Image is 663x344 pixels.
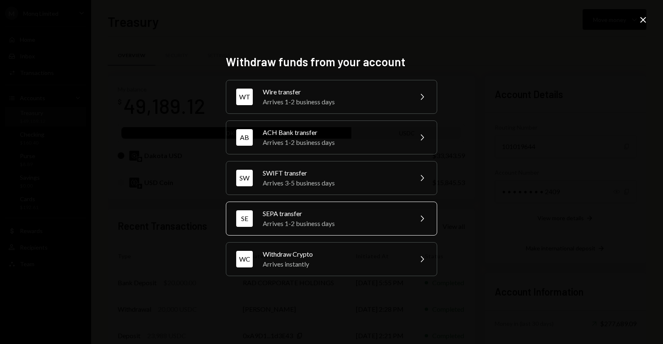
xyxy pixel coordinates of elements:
[226,120,437,154] button: ABACH Bank transferArrives 1-2 business days
[236,89,253,105] div: WT
[263,97,407,107] div: Arrives 1-2 business days
[263,178,407,188] div: Arrives 3-5 business days
[236,251,253,267] div: WC
[263,259,407,269] div: Arrives instantly
[226,54,437,70] h2: Withdraw funds from your account
[263,87,407,97] div: Wire transfer
[263,168,407,178] div: SWIFT transfer
[226,202,437,236] button: SESEPA transferArrives 1-2 business days
[236,170,253,186] div: SW
[263,137,407,147] div: Arrives 1-2 business days
[263,249,407,259] div: Withdraw Crypto
[226,80,437,114] button: WTWire transferArrives 1-2 business days
[236,129,253,146] div: AB
[226,242,437,276] button: WCWithdraw CryptoArrives instantly
[263,209,407,219] div: SEPA transfer
[226,161,437,195] button: SWSWIFT transferArrives 3-5 business days
[236,210,253,227] div: SE
[263,219,407,229] div: Arrives 1-2 business days
[263,127,407,137] div: ACH Bank transfer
